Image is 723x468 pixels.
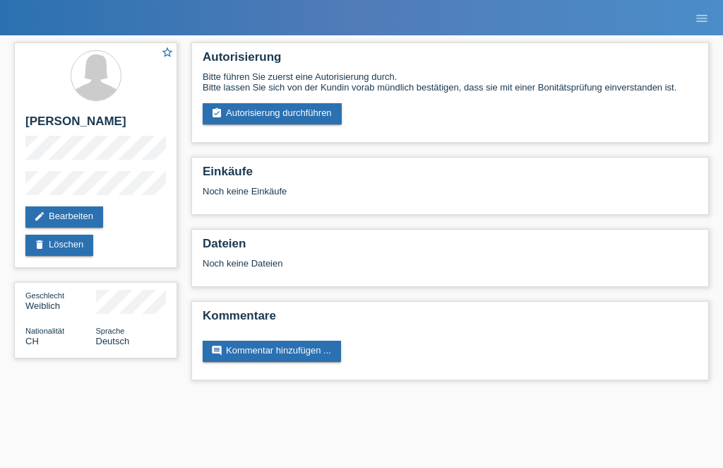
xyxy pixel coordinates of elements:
i: comment [211,345,222,356]
h2: Kommentare [203,309,698,330]
div: Bitte führen Sie zuerst eine Autorisierung durch. Bitte lassen Sie sich von der Kundin vorab münd... [203,71,698,93]
span: Deutsch [96,336,130,346]
span: Nationalität [25,327,64,335]
i: star_border [161,46,174,59]
i: delete [34,239,45,250]
i: assignment_turned_in [211,107,222,119]
span: Geschlecht [25,291,64,300]
span: Sprache [96,327,125,335]
a: star_border [161,46,174,61]
span: Schweiz [25,336,39,346]
i: edit [34,211,45,222]
div: Noch keine Einkäufe [203,186,698,207]
i: menu [695,11,709,25]
a: commentKommentar hinzufügen ... [203,341,341,362]
a: deleteLöschen [25,235,93,256]
h2: Autorisierung [203,50,698,71]
a: assignment_turned_inAutorisierung durchführen [203,103,342,124]
h2: Dateien [203,237,698,258]
a: editBearbeiten [25,206,103,228]
div: Weiblich [25,290,96,311]
div: Noch keine Dateien [203,258,556,269]
h2: Einkäufe [203,165,698,186]
a: menu [688,13,716,22]
h2: [PERSON_NAME] [25,115,166,136]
